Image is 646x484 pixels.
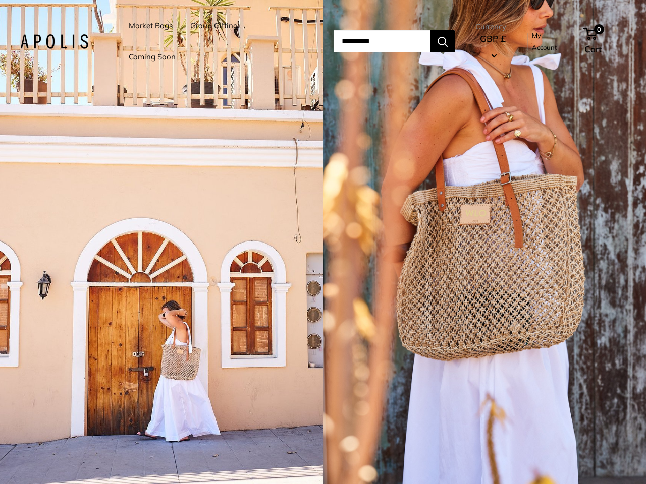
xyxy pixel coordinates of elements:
a: My Account [532,29,566,54]
a: Coming Soon [129,50,176,64]
span: Currency [475,20,510,34]
img: Apolis [20,34,88,49]
span: 0 [594,24,604,34]
button: GBP £ [475,31,510,63]
span: GBP £ [480,33,506,44]
a: Market Bags [129,19,173,33]
a: Group Gifting [190,19,238,33]
input: Search... [334,30,430,52]
span: Cart [584,44,602,54]
button: Search [430,30,455,52]
a: 0 Cart [584,25,626,57]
